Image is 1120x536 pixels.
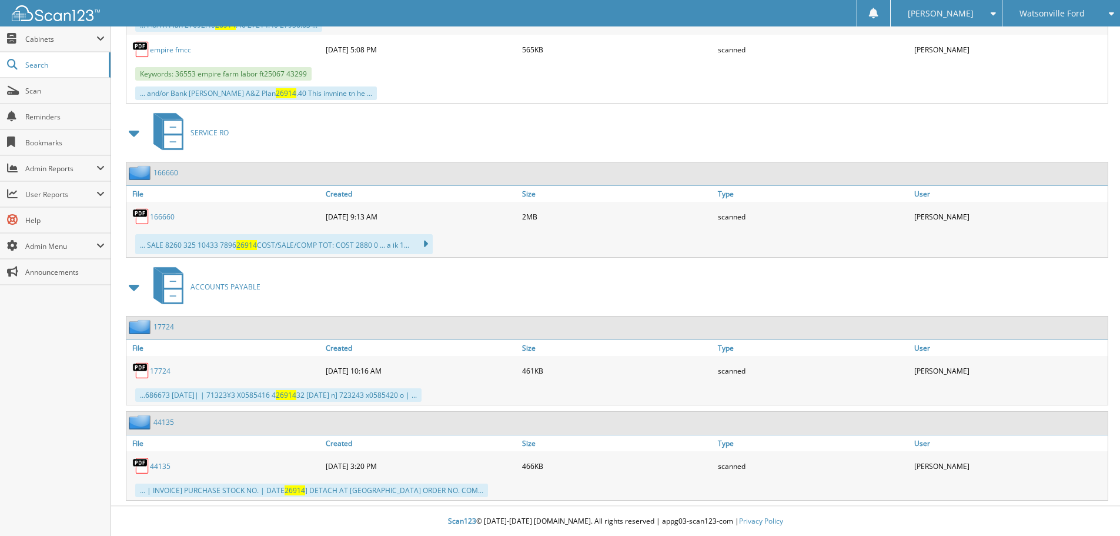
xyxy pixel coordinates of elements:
[323,454,519,478] div: [DATE] 3:20 PM
[129,319,153,334] img: folder2.png
[911,38,1108,61] div: [PERSON_NAME]
[715,359,911,382] div: scanned
[150,212,175,222] a: 166660
[276,390,296,400] span: 26914
[519,454,716,478] div: 466KB
[519,340,716,356] a: Size
[1019,10,1085,17] span: Watsonville Ford
[25,138,105,148] span: Bookmarks
[135,388,422,402] div: ...686673 [DATE]| | 71323¥3 X0585416 4 32 [DATE] n] 723243 x0585420 o | ...
[323,38,519,61] div: [DATE] 5:08 PM
[135,234,433,254] div: ... SALE 8260 325 10433 7896 COST/SALE/COMP TOT: COST 2880 0 ... a ik 1...
[519,186,716,202] a: Size
[25,34,96,44] span: Cabinets
[276,88,296,98] span: 26914
[190,128,229,138] span: SERVICE RO
[715,454,911,478] div: scanned
[25,189,96,199] span: User Reports
[1061,480,1120,536] iframe: Chat Widget
[911,205,1108,228] div: [PERSON_NAME]
[12,5,100,21] img: scan123-logo-white.svg
[146,264,260,310] a: ACCOUNTS PAYABLE
[739,516,783,526] a: Privacy Policy
[323,340,519,356] a: Created
[911,340,1108,356] a: User
[126,340,323,356] a: File
[908,10,974,17] span: [PERSON_NAME]
[519,205,716,228] div: 2MB
[715,340,911,356] a: Type
[448,516,476,526] span: Scan123
[715,38,911,61] div: scanned
[135,67,312,81] span: Keywords: 36553 empire farm labor ft25067 43299
[135,484,488,497] div: ... | INVOICE] PURCHASE STOCK NO. | DATE ] DETACH AT [GEOGRAPHIC_DATA] ORDER NO. COM...
[150,461,170,471] a: 44135
[236,240,257,250] span: 26914
[519,435,716,451] a: Size
[285,485,305,495] span: 26914
[132,457,150,475] img: PDF.png
[323,359,519,382] div: [DATE] 10:16 AM
[153,322,174,332] a: 17724
[323,205,519,228] div: [DATE] 9:13 AM
[323,186,519,202] a: Created
[25,241,96,251] span: Admin Menu
[25,60,103,70] span: Search
[911,186,1108,202] a: User
[129,165,153,180] img: folder2.png
[715,435,911,451] a: Type
[715,205,911,228] div: scanned
[146,109,229,156] a: SERVICE RO
[25,86,105,96] span: Scan
[150,45,191,55] a: empire fmcc
[132,208,150,225] img: PDF.png
[111,507,1120,536] div: © [DATE]-[DATE] [DOMAIN_NAME]. All rights reserved | appg03-scan123-com |
[132,362,150,379] img: PDF.png
[25,112,105,122] span: Reminders
[153,168,178,178] a: 166660
[129,415,153,430] img: folder2.png
[911,435,1108,451] a: User
[126,435,323,451] a: File
[135,86,377,100] div: ... and/or Bank [PERSON_NAME] A&Z Plan .40 This invnine tn he ...
[132,41,150,58] img: PDF.png
[153,417,174,427] a: 44135
[519,359,716,382] div: 461KB
[150,366,170,376] a: 17724
[126,186,323,202] a: File
[911,359,1108,382] div: [PERSON_NAME]
[25,215,105,225] span: Help
[323,435,519,451] a: Created
[519,38,716,61] div: 565KB
[25,267,105,277] span: Announcements
[911,454,1108,478] div: [PERSON_NAME]
[715,186,911,202] a: Type
[25,164,96,174] span: Admin Reports
[190,282,260,292] span: ACCOUNTS PAYABLE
